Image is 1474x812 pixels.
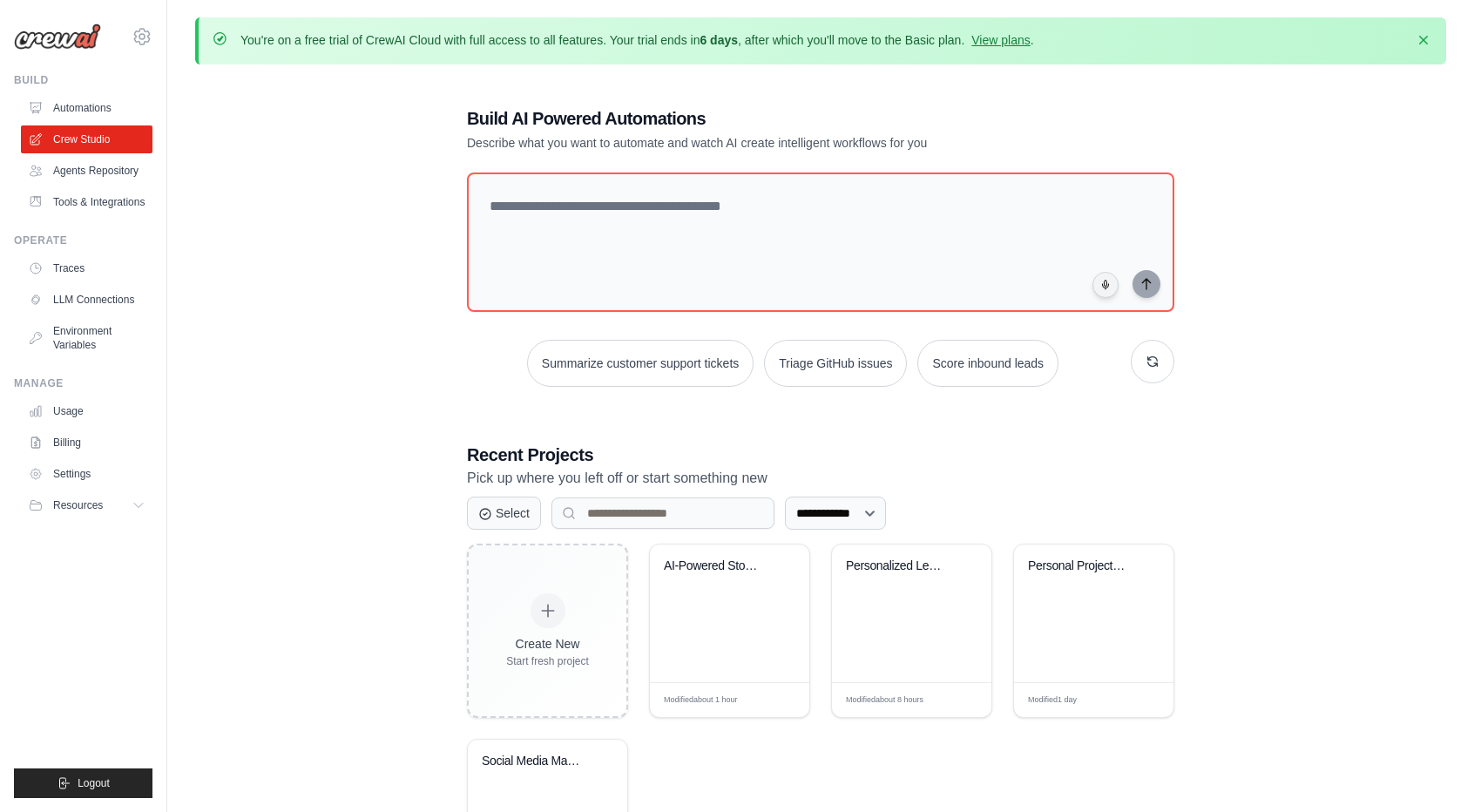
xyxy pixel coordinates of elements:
a: View plans [971,33,1030,47]
button: Triage GitHub issues [764,340,907,387]
div: Personalized Learning Management System [846,558,951,574]
a: Crew Studio [21,125,152,153]
div: Build [14,73,152,87]
button: Click to speak your automation idea [1092,272,1119,298]
div: Social Media Management & Analytics Crew [482,754,587,769]
a: Traces [21,254,152,282]
a: Environment Variables [21,317,152,359]
div: Personal Project Management Hub [1028,558,1133,574]
button: Score inbound leads [917,340,1058,387]
button: Get new suggestions [1131,340,1174,383]
button: Logout [14,768,152,798]
div: Manage [14,376,152,390]
span: Edit [1133,694,1147,707]
div: Start fresh project [506,654,589,668]
a: Billing [21,429,152,457]
span: Resources [53,498,103,512]
p: Describe what you want to automate and watch AI create intelligent workflows for you [467,134,1052,152]
strong: 6 days [700,33,738,47]
span: Edit [768,694,783,707]
a: Agents Repository [21,157,152,185]
a: LLM Connections [21,286,152,314]
button: Summarize customer support tickets [527,340,754,387]
span: Modified about 8 hours [846,694,923,707]
div: AI-Powered Stock Analysis System [664,558,769,574]
span: Modified 1 day [1028,694,1077,707]
a: Settings [21,460,152,488]
span: Logout [78,776,110,790]
img: Logo [14,24,101,50]
h3: Recent Projects [467,443,1174,467]
button: Select [467,497,541,530]
a: Tools & Integrations [21,188,152,216]
span: Edit [950,694,965,707]
span: Modified about 1 hour [664,694,738,707]
h1: Build AI Powered Automations [467,106,1052,131]
div: Create New [506,635,589,653]
p: Pick up where you left off or start something new [467,467,1174,490]
a: Automations [21,94,152,122]
a: Usage [21,397,152,425]
p: You're on a free trial of CrewAI Cloud with full access to all features. Your trial ends in , aft... [240,31,1034,49]
div: Operate [14,233,152,247]
button: Resources [21,491,152,519]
